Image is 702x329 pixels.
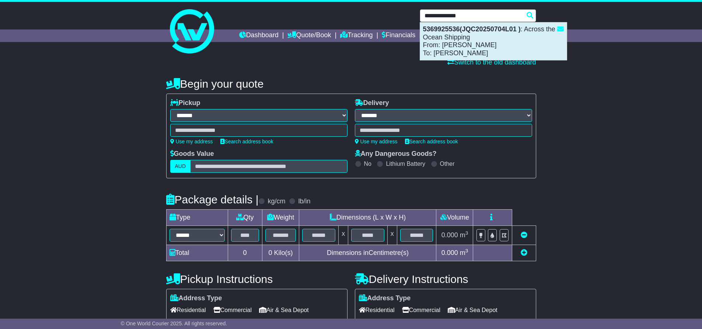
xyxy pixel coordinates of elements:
[521,231,527,239] a: Remove this item
[420,22,567,60] div: : Across the Ocean Shipping From: [PERSON_NAME] To: [PERSON_NAME]
[166,210,228,226] td: Type
[262,245,299,261] td: Kilo(s)
[166,78,536,90] h4: Begin your quote
[228,210,262,226] td: Qty
[170,294,222,302] label: Address Type
[355,99,389,107] label: Delivery
[359,304,395,316] span: Residential
[447,59,536,66] a: Switch to the old dashboard
[299,210,436,226] td: Dimensions (L x W x H)
[382,29,415,42] a: Financials
[299,245,436,261] td: Dimensions in Centimetre(s)
[298,197,310,206] label: lb/in
[213,304,252,316] span: Commercial
[436,210,473,226] td: Volume
[170,99,200,107] label: Pickup
[121,321,227,326] span: © One World Courier 2025. All rights reserved.
[460,231,468,239] span: m
[441,231,458,239] span: 0.000
[259,304,309,316] span: Air & Sea Depot
[386,160,425,167] label: Lithium Battery
[355,139,398,144] a: Use my address
[465,248,468,253] sup: 3
[166,273,347,285] h4: Pickup Instructions
[423,25,521,33] strong: 5369925536(JQC20250704L01 )
[268,249,272,256] span: 0
[402,304,440,316] span: Commercial
[448,304,497,316] span: Air & Sea Depot
[166,193,259,206] h4: Package details |
[239,29,279,42] a: Dashboard
[170,160,191,173] label: AUD
[166,245,228,261] td: Total
[364,160,371,167] label: No
[228,245,262,261] td: 0
[359,294,411,302] label: Address Type
[405,139,458,144] a: Search address book
[460,249,468,256] span: m
[355,273,536,285] h4: Delivery Instructions
[170,150,214,158] label: Goods Value
[340,29,373,42] a: Tracking
[339,226,348,245] td: x
[387,226,397,245] td: x
[465,230,468,236] sup: 3
[170,139,213,144] a: Use my address
[441,249,458,256] span: 0.000
[287,29,331,42] a: Quote/Book
[355,150,437,158] label: Any Dangerous Goods?
[220,139,273,144] a: Search address book
[170,304,206,316] span: Residential
[262,210,299,226] td: Weight
[268,197,285,206] label: kg/cm
[440,160,455,167] label: Other
[521,249,527,256] a: Add new item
